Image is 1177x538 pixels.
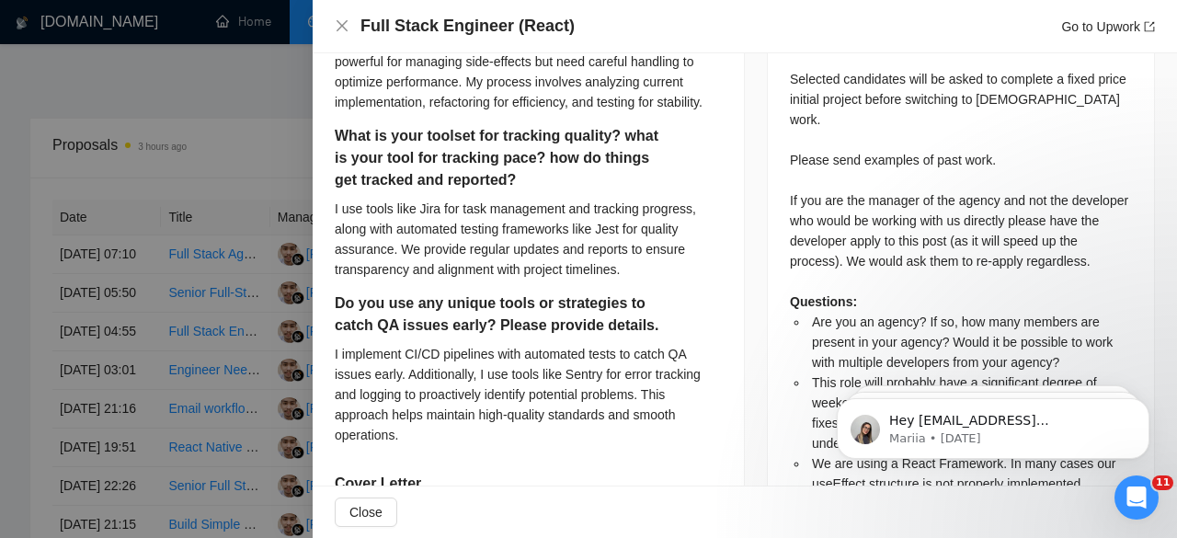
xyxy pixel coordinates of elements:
[335,18,349,34] button: Close
[349,502,383,522] span: Close
[335,199,722,280] div: I use tools like Jira for task management and tracking progress, along with automated testing fra...
[335,498,397,527] button: Close
[809,360,1177,488] iframe: Intercom notifications message
[335,292,664,337] h5: Do you use any unique tools or strategies to catch QA issues early? Please provide details.
[1144,21,1155,32] span: export
[335,18,349,33] span: close
[335,125,664,191] h5: What is your toolset for tracking quality? what is your tool for tracking pace? how do things get...
[1061,19,1155,34] a: Go to Upworkexport
[335,473,421,495] h5: Cover Letter
[360,15,575,38] h4: Full Stack Engineer (React)
[1152,475,1173,490] span: 11
[812,315,1113,370] span: Are you an agency? If so, how many members are present in your agency? Would it be possible to wo...
[790,294,857,309] strong: Questions:
[335,344,722,445] div: I implement CI/CD pipelines with automated tests to catch QA issues early. Additionally, I use to...
[1114,475,1159,520] iframe: Intercom live chat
